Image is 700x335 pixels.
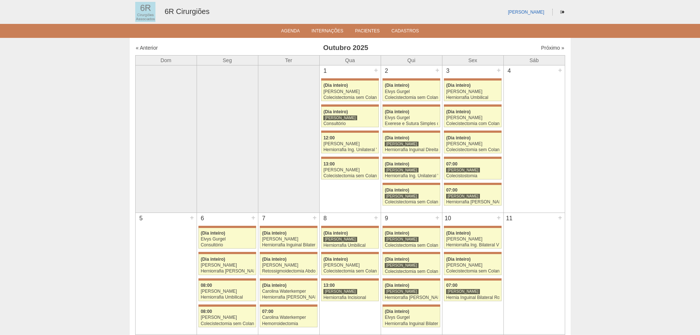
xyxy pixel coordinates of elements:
[385,83,409,88] span: (Dia inteiro)
[321,131,378,133] div: Key: Maria Braido
[136,213,147,224] div: 5
[323,115,357,121] div: [PERSON_NAME]
[385,188,409,193] span: (Dia inteiro)
[391,28,419,36] a: Cadastros
[262,315,315,320] div: Carolina Waterkemper
[385,147,438,152] div: Herniorrafia Inguinal Direita
[383,183,440,185] div: Key: Maria Braido
[238,43,453,53] h3: Outubro 2025
[373,213,379,222] div: +
[385,263,419,268] div: [PERSON_NAME]
[385,135,409,140] span: (Dia inteiro)
[323,236,357,242] div: [PERSON_NAME]
[444,133,501,153] a: (Dia inteiro) [PERSON_NAME] Colecistectomia sem Colangiografia VL
[446,283,457,288] span: 07:00
[385,257,409,262] span: (Dia inteiro)
[373,65,379,75] div: +
[323,109,348,114] span: (Dia inteiro)
[385,236,419,242] div: [PERSON_NAME]
[201,263,254,268] div: [PERSON_NAME]
[312,28,344,36] a: Internações
[321,81,378,101] a: (Dia inteiro) [PERSON_NAME] Colecistectomia sem Colangiografia VL
[385,121,438,126] div: Exerese e Sutura Simples de Pequena Lesão
[198,278,256,281] div: Key: Maria Braido
[446,115,499,120] div: [PERSON_NAME]
[442,65,454,76] div: 3
[446,161,457,167] span: 07:00
[321,228,378,249] a: (Dia inteiro) [PERSON_NAME] Herniorrafia Umbilical
[383,278,440,281] div: Key: Maria Braido
[323,89,377,94] div: [PERSON_NAME]
[262,231,287,236] span: (Dia inteiro)
[165,7,209,15] a: 6R Cirurgiões
[385,243,438,248] div: Colecistectomia sem Colangiografia VL
[383,157,440,159] div: Key: Maria Braido
[383,81,440,101] a: (Dia inteiro) Elvys Gurgel Colecistectomia sem Colangiografia VL
[446,237,499,242] div: [PERSON_NAME]
[260,307,317,327] a: 07:00 Carolina Waterkemper Hemorroidectomia
[385,289,419,294] div: [PERSON_NAME]
[444,226,501,228] div: Key: Maria Braido
[385,193,419,199] div: [PERSON_NAME]
[383,104,440,107] div: Key: Maria Braido
[560,10,564,14] i: Sair
[323,95,377,100] div: Colecistectomia sem Colangiografia VL
[434,213,441,222] div: +
[201,237,254,242] div: Elvys Gurgel
[446,263,499,268] div: [PERSON_NAME]
[201,309,212,314] span: 08:00
[321,226,378,228] div: Key: Maria Braido
[383,304,440,307] div: Key: Maria Braido
[383,159,440,179] a: (Dia inteiro) [PERSON_NAME] Herniorrafia Ing. Unilateral VL
[444,81,501,101] a: (Dia inteiro) [PERSON_NAME] Herniorrafia Umbilical
[201,283,212,288] span: 08:00
[262,321,315,326] div: Hemorroidectomia
[201,295,254,300] div: Herniorrafia Umbilical
[504,65,515,76] div: 4
[383,185,440,206] a: (Dia inteiro) [PERSON_NAME] Colecistectomia sem Colangiografia VL
[260,254,317,275] a: (Dia inteiro) [PERSON_NAME] Retossigmoidectomia Abdominal
[198,307,256,327] a: 08:00 [PERSON_NAME] Colecistectomia sem Colangiografia VL
[383,131,440,133] div: Key: Maria Braido
[446,121,499,126] div: Colecistectomia com Colangiografia VL
[321,107,378,127] a: (Dia inteiro) [PERSON_NAME] Consultório
[444,185,501,206] a: 07:00 [PERSON_NAME] Herniorrafia [PERSON_NAME]
[446,257,471,262] span: (Dia inteiro)
[323,121,377,126] div: Consultório
[320,213,331,224] div: 8
[385,174,438,178] div: Herniorrafia Ing. Unilateral VL
[446,109,471,114] span: (Dia inteiro)
[323,83,348,88] span: (Dia inteiro)
[321,254,378,275] a: (Dia inteiro) [PERSON_NAME] Colecistectomia sem Colangiografia VL
[444,281,501,301] a: 07:00 [PERSON_NAME] Hernia Inguinal Bilateral Robótica
[446,188,457,193] span: 07:00
[201,269,254,274] div: Herniorrafia [PERSON_NAME]
[260,228,317,249] a: (Dia inteiro) [PERSON_NAME] Herniorrafia Inguinal Bilateral
[383,107,440,127] a: (Dia inteiro) Elvys Gurgel Exerese e Sutura Simples de Pequena Lesão
[446,289,480,294] div: [PERSON_NAME]
[385,295,438,300] div: Herniorrafia [PERSON_NAME]
[385,321,438,326] div: Herniorrafia Inguinal Bilateral
[262,309,273,314] span: 07:00
[496,65,502,75] div: +
[504,213,515,224] div: 11
[446,269,499,274] div: Colecistectomia sem Colangiografia
[383,307,440,327] a: (Dia inteiro) Elvys Gurgel Herniorrafia Inguinal Bilateral
[446,167,480,173] div: [PERSON_NAME]
[321,104,378,107] div: Key: Maria Braido
[321,252,378,254] div: Key: Maria Braido
[321,159,378,179] a: 13:00 [PERSON_NAME] Colecistectomia sem Colangiografia VL
[355,28,380,36] a: Pacientes
[281,28,300,36] a: Agenda
[446,83,471,88] span: (Dia inteiro)
[260,278,317,281] div: Key: Maria Braido
[189,213,195,222] div: +
[323,295,377,300] div: Herniorrafia Incisional
[383,254,440,275] a: (Dia inteiro) [PERSON_NAME] Colecistectomia sem Colangiografia VL
[446,142,499,146] div: [PERSON_NAME]
[136,45,158,51] a: « Anterior
[323,174,377,178] div: Colecistectomia sem Colangiografia VL
[323,142,377,146] div: [PERSON_NAME]
[198,304,256,307] div: Key: Maria Braido
[541,45,564,51] a: Próximo »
